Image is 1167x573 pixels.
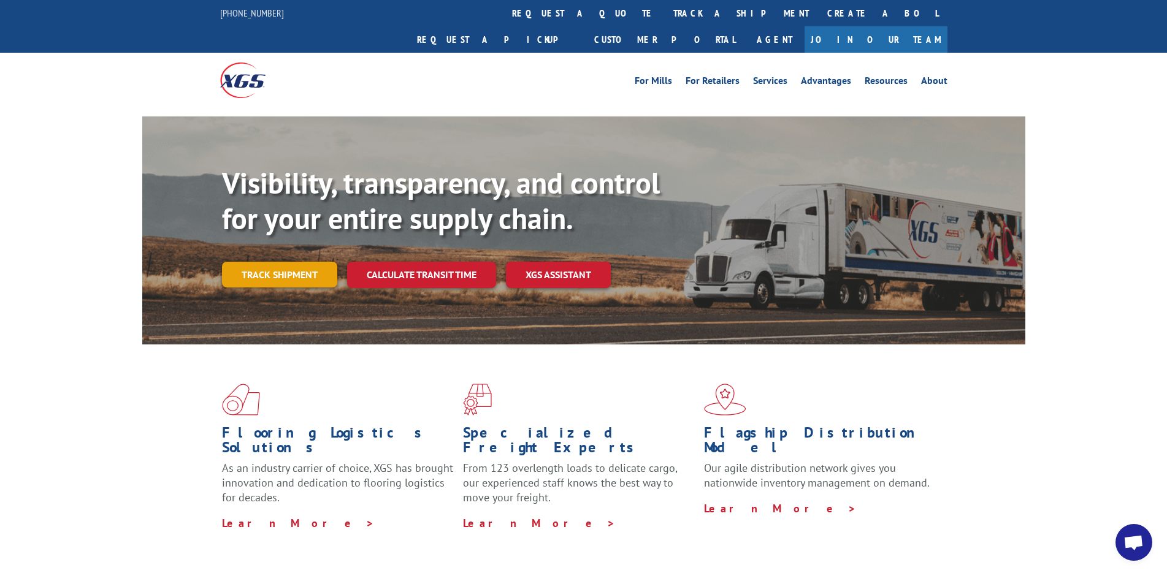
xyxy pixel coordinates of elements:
[222,425,454,461] h1: Flooring Logistics Solutions
[1115,524,1152,561] div: Open chat
[347,262,496,288] a: Calculate transit time
[704,425,936,461] h1: Flagship Distribution Model
[753,76,787,89] a: Services
[635,76,672,89] a: For Mills
[704,501,857,515] a: Learn More >
[805,26,947,53] a: Join Our Team
[222,384,260,416] img: xgs-icon-total-supply-chain-intelligence-red
[686,76,740,89] a: For Retailers
[220,7,284,19] a: [PHONE_NUMBER]
[463,384,492,416] img: xgs-icon-focused-on-flooring-red
[222,164,660,237] b: Visibility, transparency, and control for your entire supply chain.
[463,461,695,515] p: From 123 overlength loads to delicate cargo, our experienced staff knows the best way to move you...
[463,516,616,530] a: Learn More >
[921,76,947,89] a: About
[408,26,585,53] a: Request a pickup
[801,76,851,89] a: Advantages
[704,461,930,490] span: Our agile distribution network gives you nationwide inventory management on demand.
[704,384,746,416] img: xgs-icon-flagship-distribution-model-red
[222,262,337,287] a: Track shipment
[222,516,375,530] a: Learn More >
[463,425,695,461] h1: Specialized Freight Experts
[222,461,453,504] span: As an industry carrier of choice, XGS has brought innovation and dedication to flooring logistics...
[744,26,805,53] a: Agent
[506,262,611,288] a: XGS ASSISTANT
[865,76,908,89] a: Resources
[585,26,744,53] a: Customer Portal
